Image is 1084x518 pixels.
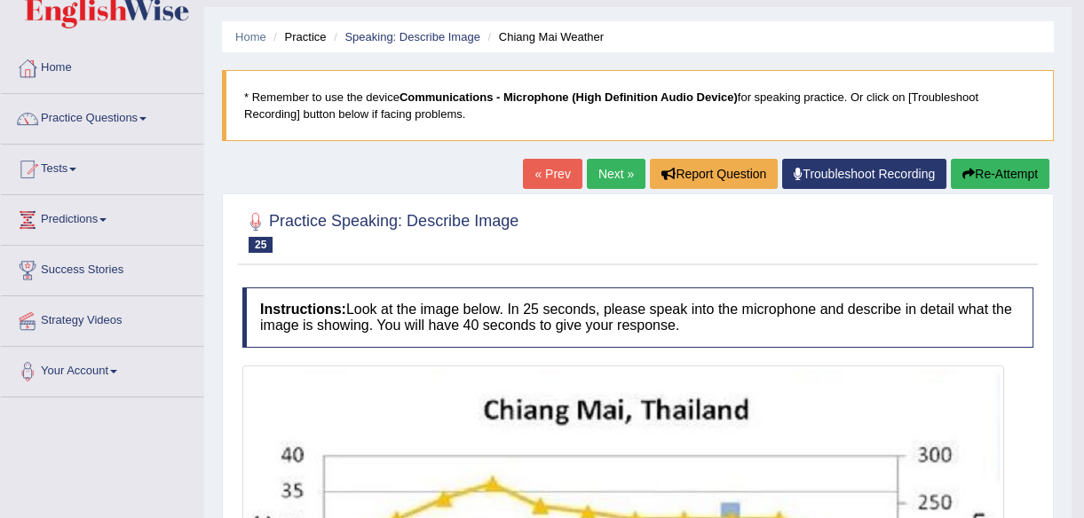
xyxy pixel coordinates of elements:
a: Success Stories [1,246,203,290]
a: Troubleshoot Recording [782,159,946,189]
a: Next » [587,159,645,189]
a: Your Account [1,347,203,391]
blockquote: * Remember to use the device for speaking practice. Or click on [Troubleshoot Recording] button b... [222,70,1054,141]
a: Tests [1,145,203,189]
li: Practice [269,28,326,45]
b: Communications - Microphone (High Definition Audio Device) [400,90,738,104]
h4: Look at the image below. In 25 seconds, please speak into the microphone and describe in detail w... [242,287,1033,347]
span: 25 [249,237,273,253]
li: Chiang Mai Weather [483,28,604,45]
h2: Practice Speaking: Describe Image [242,208,518,253]
a: « Prev [523,159,582,189]
a: Predictions [1,195,203,239]
b: Instructions: [260,302,346,317]
button: Report Question [650,159,778,189]
a: Strategy Videos [1,296,203,341]
a: Speaking: Describe Image [344,30,479,43]
a: Home [1,43,203,88]
a: Practice Questions [1,94,203,138]
button: Re-Attempt [951,159,1049,189]
a: Home [235,30,266,43]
